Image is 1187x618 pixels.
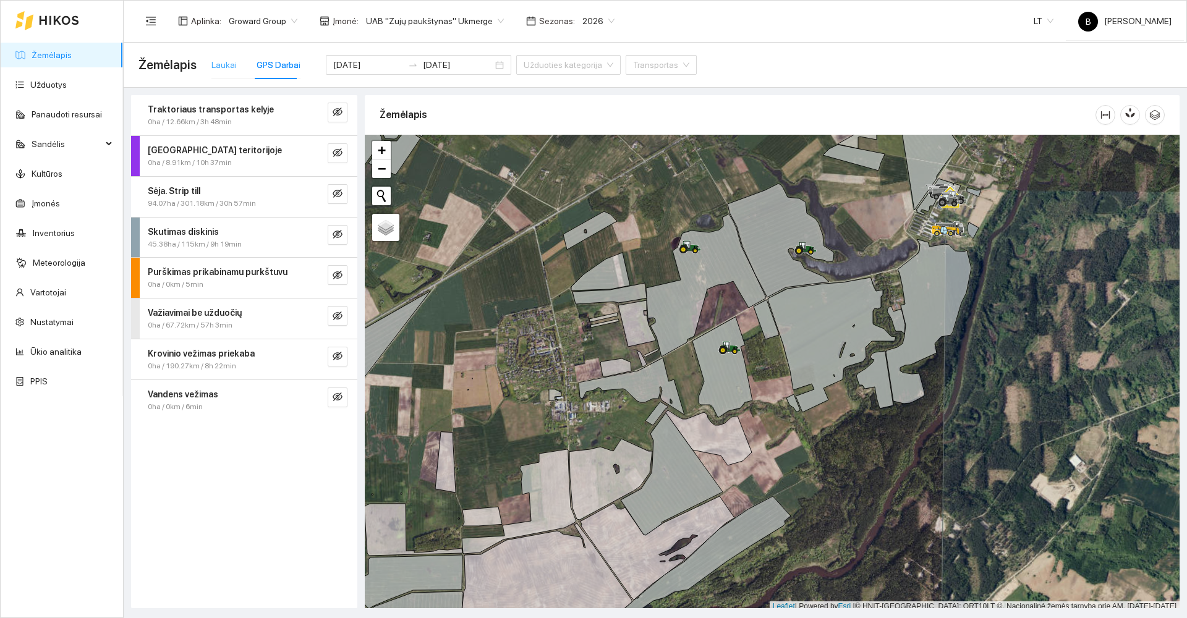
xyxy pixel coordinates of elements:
[333,107,342,119] span: eye-invisible
[148,360,236,372] span: 0ha / 190.27km / 8h 22min
[138,55,197,75] span: Žemėlapis
[30,317,74,327] a: Nustatymai
[33,258,85,268] a: Meteorologija
[328,347,347,366] button: eye-invisible
[372,214,399,241] a: Layers
[32,198,60,208] a: Įmonės
[582,12,615,30] span: 2026
[131,95,357,135] div: Traktoriaus transportas kelyje0ha / 12.66km / 3h 48mineye-invisible
[328,184,347,204] button: eye-invisible
[1096,105,1115,125] button: column-width
[32,169,62,179] a: Kultūros
[328,225,347,245] button: eye-invisible
[328,103,347,122] button: eye-invisible
[191,14,221,28] span: Aplinka :
[131,298,357,339] div: Važiavimai be užduočių0ha / 67.72km / 57h 3mineye-invisible
[148,389,218,399] strong: Vandens vežimas
[145,15,156,27] span: menu-fold
[229,12,297,30] span: Groward Group
[333,311,342,323] span: eye-invisible
[838,602,851,611] a: Esri
[328,306,347,326] button: eye-invisible
[148,279,203,290] span: 0ha / 0km / 5min
[148,104,274,114] strong: Traktoriaus transportas kelyje
[148,267,287,277] strong: Purškimas prikabinamu purkštuvu
[32,50,72,60] a: Žemėlapis
[423,58,493,72] input: Pabaigos data
[539,14,575,28] span: Sezonas :
[138,9,163,33] button: menu-fold
[408,60,418,70] span: swap-right
[333,351,342,363] span: eye-invisible
[408,60,418,70] span: to
[148,116,232,128] span: 0ha / 12.66km / 3h 48min
[1086,12,1091,32] span: B
[148,401,203,413] span: 0ha / 0km / 6min
[333,14,359,28] span: Įmonė :
[333,392,342,404] span: eye-invisible
[380,97,1096,132] div: Žemėlapis
[131,339,357,379] div: Krovinio vežimas priekaba0ha / 190.27km / 8h 22mineye-invisible
[328,265,347,285] button: eye-invisible
[1096,110,1115,120] span: column-width
[333,188,342,200] span: eye-invisible
[1034,12,1053,30] span: LT
[328,143,347,163] button: eye-invisible
[320,16,330,26] span: shop
[372,159,391,178] a: Zoom out
[33,228,75,238] a: Inventorius
[378,161,386,176] span: −
[30,287,66,297] a: Vartotojai
[773,602,795,611] a: Leaflet
[148,349,255,358] strong: Krovinio vežimas priekaba
[333,229,342,241] span: eye-invisible
[211,58,237,72] div: Laukai
[30,80,67,90] a: Užduotys
[148,198,256,210] span: 94.07ha / 301.18km / 30h 57min
[148,157,232,169] span: 0ha / 8.91km / 10h 37min
[131,258,357,298] div: Purškimas prikabinamu purkštuvu0ha / 0km / 5mineye-invisible
[148,320,232,331] span: 0ha / 67.72km / 57h 3min
[148,145,282,155] strong: [GEOGRAPHIC_DATA] teritorijoje
[148,186,200,196] strong: Sėja. Strip till
[131,380,357,420] div: Vandens vežimas0ha / 0km / 6mineye-invisible
[131,218,357,258] div: Skutimas diskinis45.38ha / 115km / 9h 19mineye-invisible
[30,376,48,386] a: PPIS
[257,58,300,72] div: GPS Darbai
[148,308,242,318] strong: Važiavimai be užduočių
[378,142,386,158] span: +
[328,387,347,407] button: eye-invisible
[178,16,188,26] span: layout
[333,58,403,72] input: Pradžios data
[333,148,342,159] span: eye-invisible
[372,141,391,159] a: Zoom in
[770,601,1180,612] div: | Powered by © HNIT-[GEOGRAPHIC_DATA]; ORT10LT ©, Nacionalinė žemės tarnyba prie AM, [DATE]-[DATE]
[333,270,342,282] span: eye-invisible
[32,109,102,119] a: Panaudoti resursai
[372,187,391,205] button: Initiate a new search
[32,132,102,156] span: Sandėlis
[366,12,504,30] span: UAB "Zujų paukštynas" Ukmerge
[148,227,219,237] strong: Skutimas diskinis
[148,239,242,250] span: 45.38ha / 115km / 9h 19min
[131,136,357,176] div: [GEOGRAPHIC_DATA] teritorijoje0ha / 8.91km / 10h 37mineye-invisible
[131,177,357,217] div: Sėja. Strip till94.07ha / 301.18km / 30h 57mineye-invisible
[30,347,82,357] a: Ūkio analitika
[526,16,536,26] span: calendar
[853,602,855,611] span: |
[1078,16,1172,26] span: [PERSON_NAME]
